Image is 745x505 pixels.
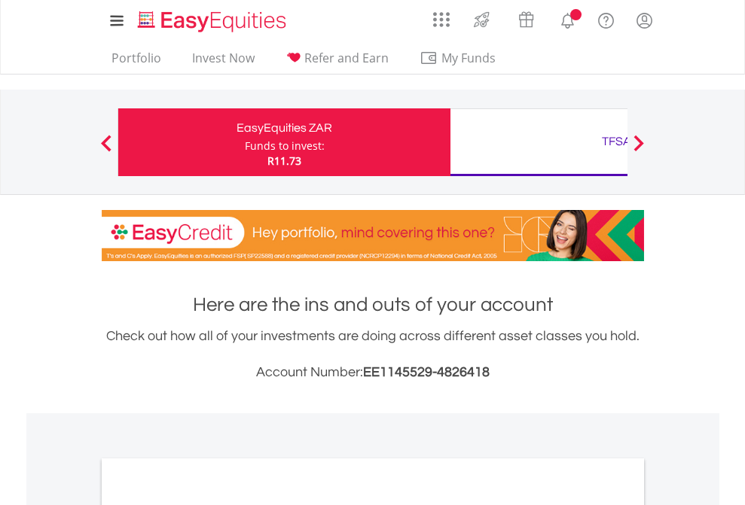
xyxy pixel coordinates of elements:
button: Next [624,142,654,157]
img: vouchers-v2.svg [514,8,539,32]
a: Portfolio [105,50,167,74]
a: Invest Now [186,50,261,74]
a: Refer and Earn [279,50,395,74]
a: Notifications [548,4,587,34]
img: EasyEquities_Logo.png [135,9,292,34]
span: Refer and Earn [304,50,389,66]
a: Home page [132,4,292,34]
span: EE1145529-4826418 [363,365,490,379]
h1: Here are the ins and outs of your account [102,291,644,318]
a: AppsGrid [423,4,460,28]
div: Funds to invest: [245,138,325,154]
h3: Account Number: [102,362,644,383]
img: grid-menu-icon.svg [433,11,450,28]
button: Previous [91,142,121,157]
a: FAQ's and Support [587,4,625,34]
img: EasyCredit Promotion Banner [102,210,644,261]
img: thrive-v2.svg [469,8,494,32]
div: EasyEquities ZAR [127,117,441,138]
a: My Profile [625,4,664,37]
span: My Funds [420,48,518,68]
div: Check out how all of your investments are doing across different asset classes you hold. [102,326,644,383]
span: R11.73 [267,154,301,168]
a: Vouchers [504,4,548,32]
